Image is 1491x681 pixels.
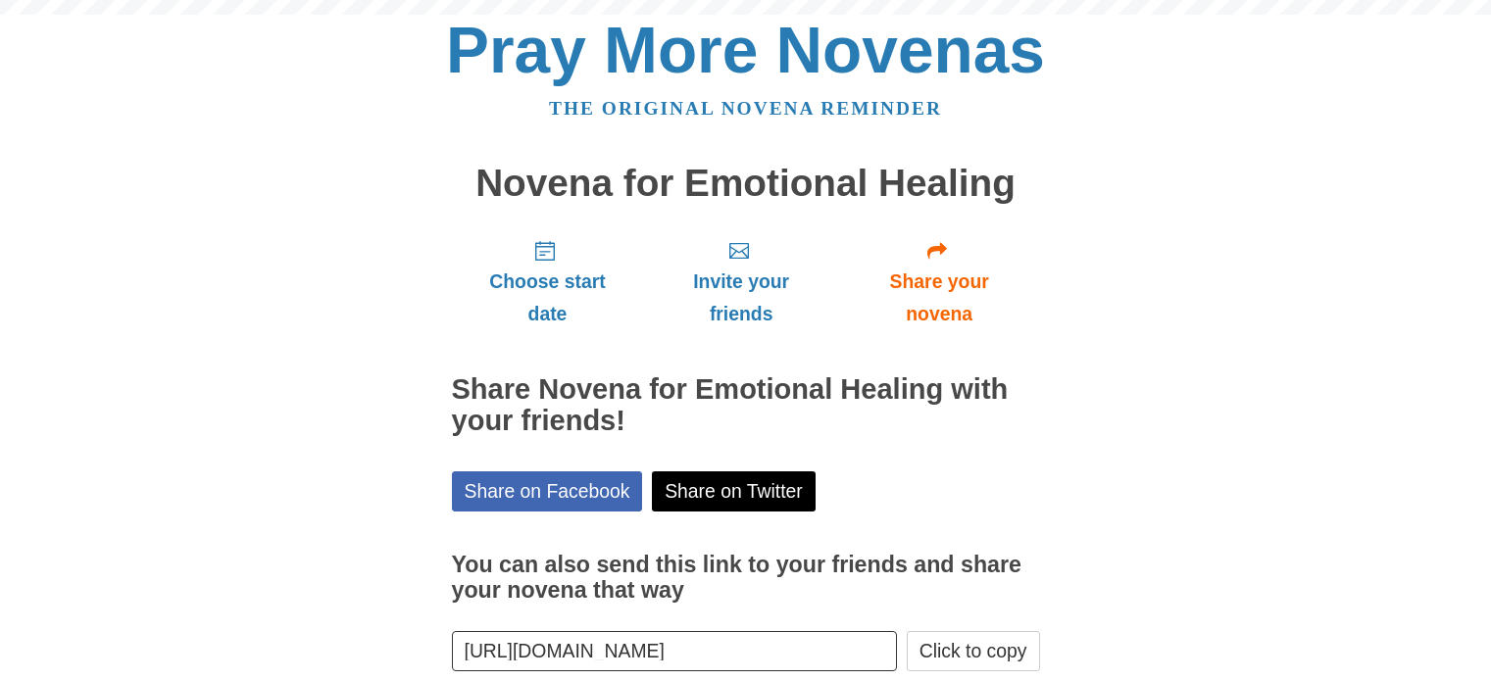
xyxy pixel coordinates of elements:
a: Share on Twitter [652,471,816,511]
a: Pray More Novenas [446,14,1045,86]
a: The original novena reminder [549,98,942,119]
h2: Share Novena for Emotional Healing with your friends! [452,374,1040,437]
h3: You can also send this link to your friends and share your novena that way [452,553,1040,603]
a: Share on Facebook [452,471,643,511]
span: Invite your friends [663,266,819,330]
h1: Novena for Emotional Healing [452,163,1040,205]
button: Click to copy [907,631,1040,671]
span: Share your novena [859,266,1020,330]
a: Invite your friends [643,223,838,340]
span: Choose start date [472,266,624,330]
a: Share your novena [839,223,1040,340]
a: Choose start date [452,223,644,340]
